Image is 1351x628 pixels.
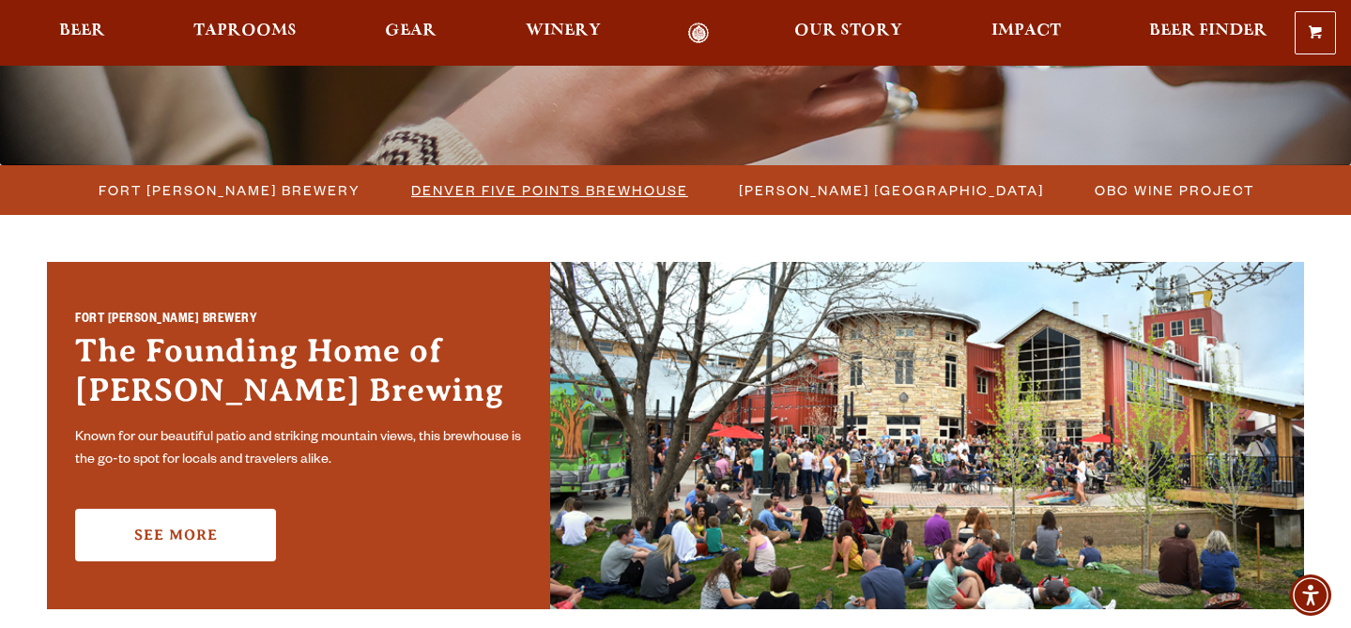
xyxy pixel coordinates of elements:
a: [PERSON_NAME] [GEOGRAPHIC_DATA] [728,176,1053,204]
span: OBC Wine Project [1095,176,1254,204]
span: Beer Finder [1149,23,1267,38]
a: Beer [47,23,117,44]
a: See More [75,509,276,561]
a: Winery [514,23,613,44]
a: Fort [PERSON_NAME] Brewery [87,176,370,204]
a: Denver Five Points Brewhouse [400,176,698,204]
span: Our Story [794,23,902,38]
a: OBC Wine Project [1083,176,1264,204]
span: [PERSON_NAME] [GEOGRAPHIC_DATA] [739,176,1044,204]
a: Impact [979,23,1073,44]
a: Our Story [782,23,914,44]
h3: The Founding Home of [PERSON_NAME] Brewing [75,331,522,420]
a: Beer Finder [1137,23,1280,44]
h2: Fort [PERSON_NAME] Brewery [75,311,522,332]
a: Taprooms [181,23,309,44]
a: Gear [373,23,449,44]
span: Gear [385,23,437,38]
span: Impact [991,23,1061,38]
p: Known for our beautiful patio and striking mountain views, this brewhouse is the go-to spot for l... [75,427,522,472]
span: Taprooms [193,23,297,38]
img: Fort Collins Brewery & Taproom' [550,262,1304,609]
div: Accessibility Menu [1290,574,1331,616]
span: Winery [526,23,601,38]
span: Beer [59,23,105,38]
span: Denver Five Points Brewhouse [411,176,688,204]
a: Odell Home [663,23,733,44]
span: Fort [PERSON_NAME] Brewery [99,176,361,204]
